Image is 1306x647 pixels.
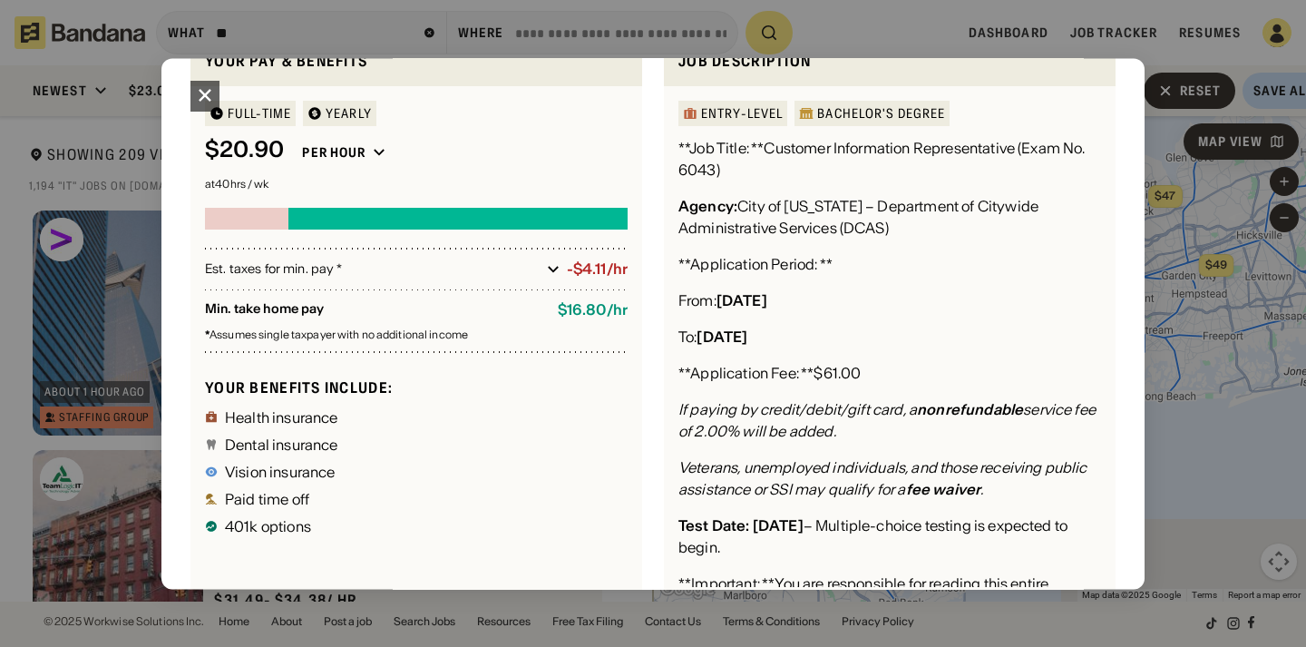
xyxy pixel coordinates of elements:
div: Health insurance [225,410,338,425]
div: Entry-Level [701,108,783,121]
div: City of [US_STATE] – Department of Citywide Administrative Services (DCAS) [678,196,1101,240]
div: YEARLY [326,108,372,121]
div: **Job Title: **Customer Information Representative (Exam No. 6043) [678,138,1101,181]
div: Full-time [228,108,291,121]
div: **Application Period: ** [678,254,833,276]
div: Assumes single taxpayer with no additional income [205,330,628,341]
div: **Important: **You are responsible for reading this entire notice submitting your application. [678,573,1101,617]
div: Job Description [678,50,1101,73]
div: 401k options [225,519,311,534]
div: Your pay & benefits [205,50,628,73]
div: nonrefundable [917,401,1023,419]
div: Test Date: [DATE] [678,517,804,535]
div: [DATE] [716,292,767,310]
div: fee waiver [906,481,981,499]
div: [DATE] [697,328,747,347]
div: $ 20.90 [205,138,284,164]
div: $ 16.80 / hr [558,302,628,319]
div: Paid time off [225,492,309,506]
div: Dental insurance [225,437,338,452]
div: Bachelor's Degree [817,108,945,121]
div: – Multiple-choice testing is expected to begin. [678,515,1101,559]
em: Veterans, unemployed individuals, and those receiving public assistance or SSI may qualify for a . [678,459,1087,499]
div: **Application Fee: **$61.00 [678,363,861,385]
div: Your benefits include: [205,378,628,397]
div: Est. taxes for min. pay * [205,260,540,279]
div: at 40 hrs / wk [205,180,628,191]
div: -$4.11/hr [567,261,628,279]
div: Per hour [302,145,365,162]
div: To: [678,327,747,348]
div: Agency: [678,198,737,216]
em: If paying by credit/debit/gift card, a service fee of 2.00% will be added. [678,401,1096,441]
div: Vision insurance [225,465,336,479]
div: Min. take home pay [205,302,543,319]
div: From: [678,290,767,312]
